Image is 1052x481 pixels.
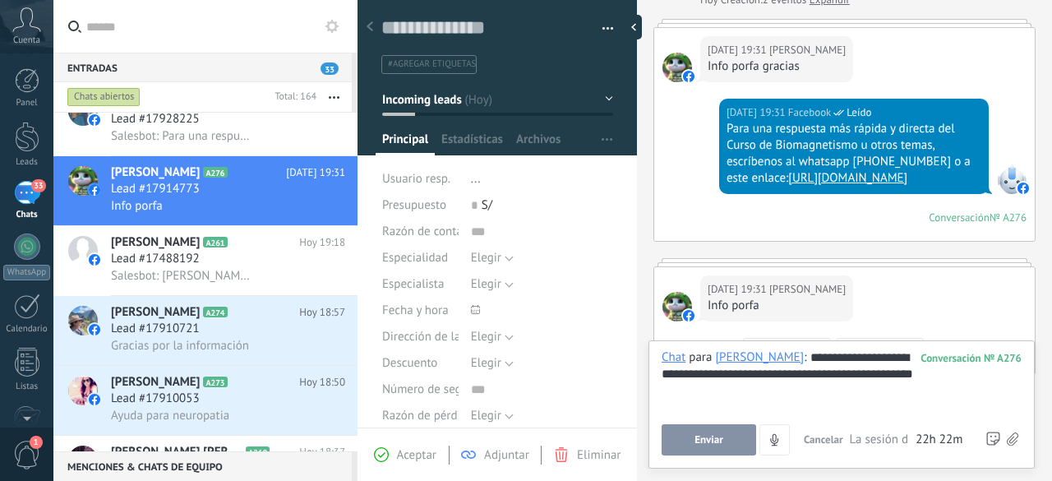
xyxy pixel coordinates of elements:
span: [PERSON_NAME] [111,234,200,251]
span: S/ [482,197,492,213]
span: Especialista [382,278,444,290]
button: Enviar [662,424,756,456]
span: Usuario resp. [382,171,450,187]
span: Hoy 19:18 [299,234,345,251]
a: avataricon[PERSON_NAME]A274Hoy 18:57Lead #17910721Gracias por la información [53,296,358,365]
div: 276 [920,351,1022,365]
span: Salesbot: Para una respuesta más rápida y directa del Curso de Biomagnetismo u otros temas, escrí... [111,128,255,144]
button: Elegir [471,403,514,429]
span: [DATE] 19:31 [286,164,345,181]
span: Ayuda para neuropatia [111,408,229,423]
img: facebook-sm.svg [1017,183,1029,194]
span: Número de seguro [382,383,479,395]
span: 33 [321,62,339,75]
div: La sesión de mensajería finaliza en [850,432,963,448]
span: Estadísticas [441,132,503,155]
span: Archivos [516,132,561,155]
span: Fecha y hora [382,304,449,317]
span: Eliminar [577,447,621,463]
span: Gracias por la información [111,338,249,354]
div: Calendario [3,324,51,335]
div: [DATE] 19:31 [708,42,769,58]
span: Margarita Hernandez [662,53,692,82]
span: Cuenta [13,35,40,46]
span: Adjuntar [484,447,529,463]
div: Entradas [53,53,352,82]
div: Ocultar [625,15,642,39]
span: Enviar [694,434,723,446]
span: Elegir [471,355,501,371]
div: Especialidad [382,245,459,271]
span: Elegir [471,329,501,345]
div: [DATE] 19:31 [727,104,788,121]
span: A273 [203,377,227,387]
div: Dirección de la clínica [382,324,459,350]
button: Cancelar [797,424,850,456]
span: 22h 22m [916,432,962,448]
span: Facebook [997,164,1027,194]
span: [PERSON_NAME] [111,164,200,181]
span: Razón de pérdida [382,409,473,422]
span: Elegir [471,250,501,266]
span: Dirección de la clínica [382,331,498,343]
span: Salesbot: [PERSON_NAME], ¿quieres recibir novedades y promociones de la Escuela Cetim? Déjanos tu... [111,268,255,284]
div: Presupuesto [382,192,459,219]
span: Razón de contacto [382,225,479,238]
span: Hoy 18:57 [299,304,345,321]
span: La sesión de mensajería finaliza en: [850,432,912,448]
a: avatariconLead #17928225Salesbot: Para una respuesta más rápida y directa del Curso de Biomagneti... [53,86,358,155]
span: Elegir [471,276,501,292]
span: Hoy 18:37 [299,444,345,460]
a: [URL][DOMAIN_NAME] [788,170,907,186]
span: [PERSON_NAME] [111,304,200,321]
span: A261 [203,237,227,247]
div: Menciones & Chats de equipo [53,451,352,481]
div: Fecha y hora [382,298,459,324]
span: Especialidad [382,252,448,264]
div: Razón de pérdida [382,403,459,429]
span: Lead #17928225 [111,111,200,127]
span: A260 [246,446,270,457]
span: A274 [203,307,227,317]
div: № A276 [990,210,1027,224]
div: Chats [3,210,51,220]
div: Info porfa [708,298,846,314]
div: Razón de contacto [382,219,459,245]
div: [DATE] 19:31 [708,281,769,298]
span: Lead #17914773 [111,181,200,197]
button: Elegir [471,245,514,271]
div: Número de seguro [382,377,459,403]
img: icon [89,324,100,335]
span: A276 [203,167,227,178]
div: WhatsApp [3,265,50,280]
span: Hoy 18:50 [299,374,345,391]
span: para [689,349,712,366]
span: : [804,349,806,366]
div: Chats abiertos [67,87,141,107]
span: Lead #17910053 [111,391,200,407]
span: Principal [382,132,428,155]
div: Info porfa gracias [708,58,846,75]
img: icon [89,254,100,266]
img: icon [89,114,100,126]
span: [PERSON_NAME] [PERSON_NAME] [111,444,242,460]
span: Facebook [788,104,832,121]
span: Cancelar [804,432,843,446]
img: facebook-sm.svg [683,310,694,321]
div: Listas [3,382,51,392]
span: 33 [31,179,45,192]
div: Descuento [382,350,459,377]
span: [PERSON_NAME] [111,374,200,391]
div: Para una respuesta más rápida y directa del Curso de Biomagnetismo u otros temas, escríbenos al w... [727,121,981,187]
div: Panel [3,98,51,109]
span: Elegir [471,408,501,423]
span: Margarita Hernandez [769,281,846,298]
a: avataricon[PERSON_NAME]A261Hoy 19:18Lead #17488192Salesbot: [PERSON_NAME], ¿quieres recibir noved... [53,226,358,295]
button: Elegir [471,324,514,350]
span: Leído [847,104,871,121]
span: 1 [30,436,43,449]
span: Lead #17488192 [111,251,200,267]
div: Conversación [929,210,990,224]
div: Especialista [382,271,459,298]
div: Leads [3,157,51,168]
